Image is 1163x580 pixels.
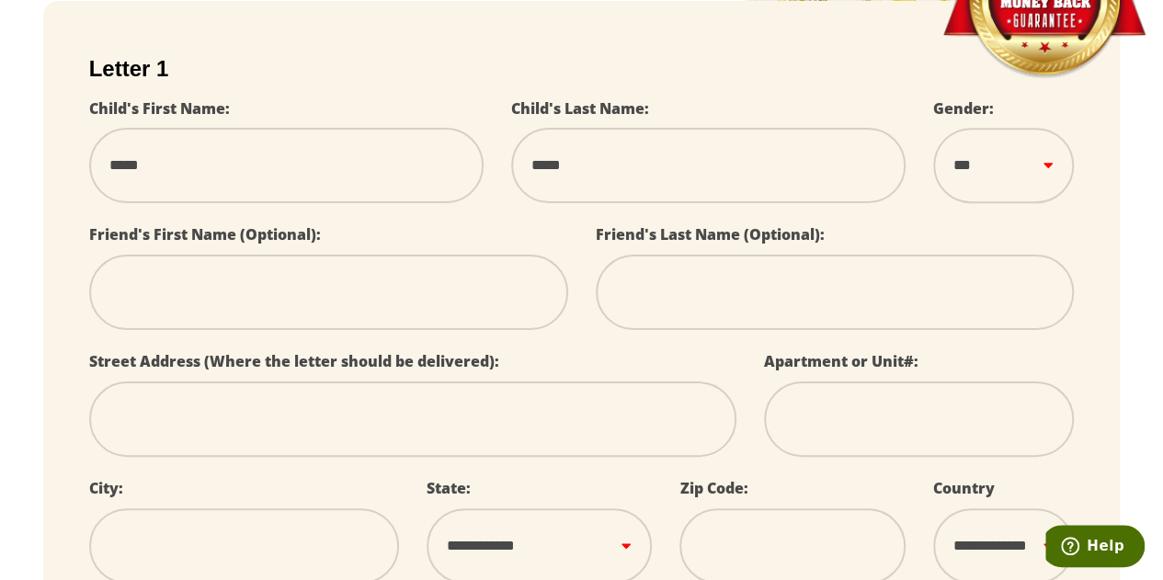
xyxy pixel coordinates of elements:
label: Apartment or Unit#: [764,351,918,371]
label: Friend's First Name (Optional): [89,224,321,245]
label: Child's First Name: [89,98,230,119]
label: Zip Code: [679,478,747,498]
label: Gender: [933,98,994,119]
label: Street Address (Where the letter should be delivered): [89,351,499,371]
label: State: [427,478,471,498]
label: Friend's Last Name (Optional): [596,224,825,245]
h2: Letter 1 [89,56,1075,82]
label: City: [89,478,123,498]
label: Child's Last Name: [511,98,649,119]
iframe: Opens a widget where you can find more information [1045,525,1145,571]
label: Country [933,478,995,498]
